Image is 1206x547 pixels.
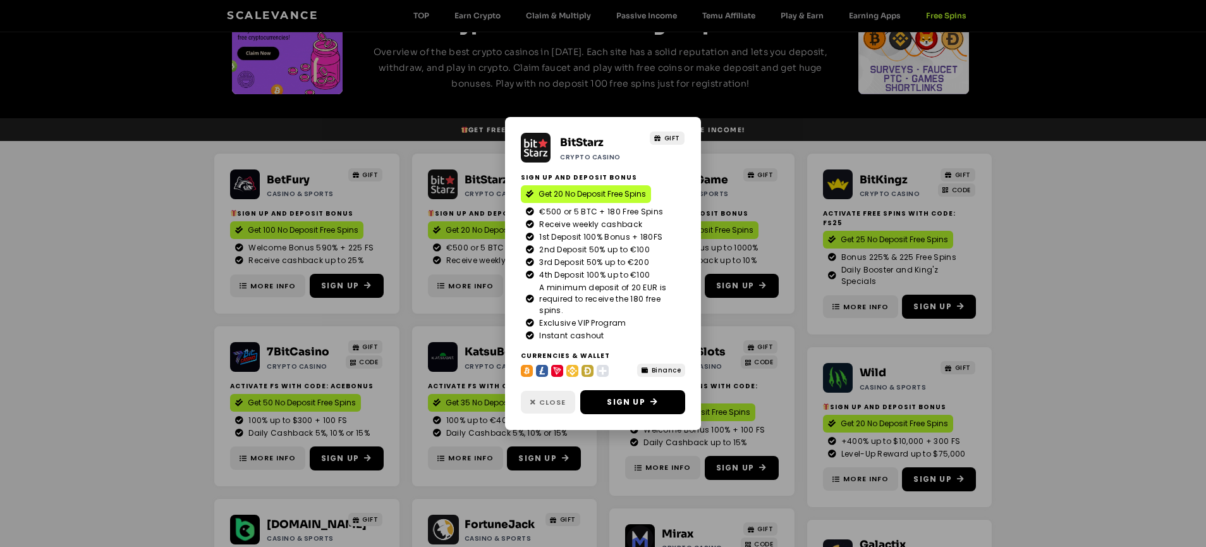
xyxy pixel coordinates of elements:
[536,219,642,230] span: Receive weekly cashback
[521,173,685,182] h2: SIGN UP AND DEPOSIT BONUS
[650,132,685,145] a: GIFT
[521,185,651,203] a: Get 20 No Deposit Free Spins
[580,390,685,414] a: Sign Up
[536,206,663,218] span: €500 or 5 BTC + 180 Free Spins
[536,231,662,243] span: 1st Deposit 100% Bonus + 180FS
[536,269,650,281] span: 4th Deposit 100% up to €100
[536,282,680,316] span: A minimum deposit of 20 EUR is required to receive the 180 free spins.
[521,391,575,414] a: Close
[536,330,604,341] span: Instant cashout
[560,136,604,149] a: BitStarz
[664,133,680,143] span: GIFT
[536,317,626,329] span: Exclusive VIP Program
[652,366,681,375] span: Binance
[536,244,650,255] span: 2nd Deposit 50% up to €100
[560,152,640,162] h2: Crypto Casino
[607,396,645,408] span: Sign Up
[536,257,649,268] span: 3rd Deposit 50% up to €200
[521,351,619,360] h2: Currencies & Wallet
[539,397,566,408] span: Close
[637,364,685,377] a: Binance
[539,188,646,200] span: Get 20 No Deposit Free Spins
